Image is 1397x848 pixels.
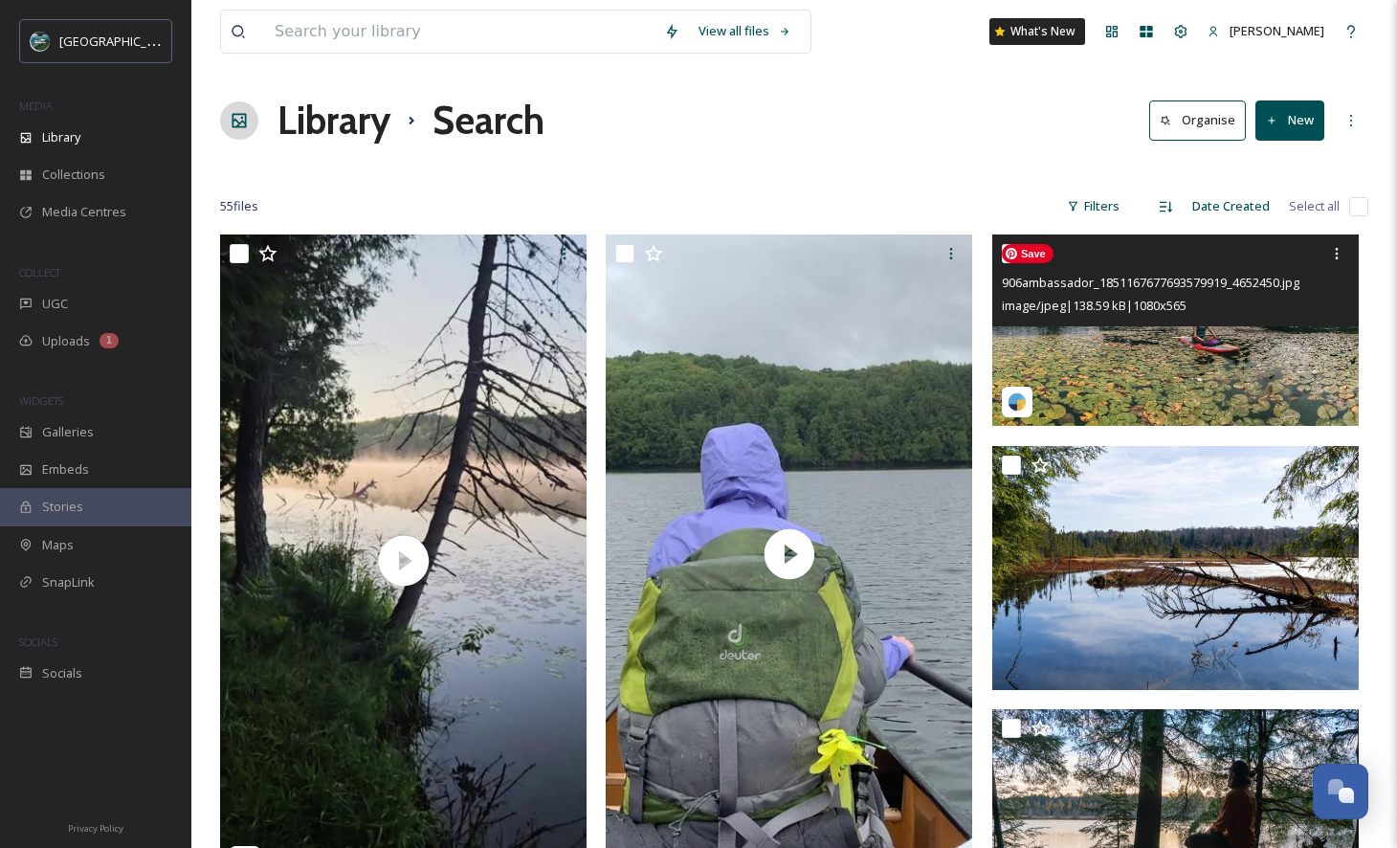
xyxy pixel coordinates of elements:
input: Search your library [265,11,654,53]
span: SOCIALS [19,635,57,649]
span: SnapLink [42,573,95,591]
span: Socials [42,664,82,682]
a: Privacy Policy [68,815,123,838]
a: Organise [1149,100,1255,140]
div: Date Created [1183,188,1279,225]
a: View all files [689,12,801,50]
button: Organise [1149,100,1246,140]
h1: Search [432,92,544,149]
span: Privacy Policy [68,822,123,835]
img: snapsea-logo.png [1008,392,1027,412]
span: Maps [42,536,74,554]
img: Sylvania Reflection N.Miller.jpg [992,445,1359,690]
button: New [1255,100,1324,140]
span: image/jpeg | 138.59 kB | 1080 x 565 [1002,297,1186,314]
span: WIDGETS [19,393,63,408]
span: [GEOGRAPHIC_DATA][US_STATE] [59,32,246,50]
span: Uploads [42,332,90,350]
span: UGC [42,295,68,313]
span: 906ambassador_1851167677693579919_4652450.jpg [1002,274,1299,291]
div: 1 [100,333,119,348]
img: 906ambassador_1851167677693579919_4652450.jpg [992,234,1359,426]
span: 55 file s [220,197,258,215]
button: Open Chat [1313,764,1368,819]
div: Filters [1057,188,1129,225]
a: What's New [989,18,1085,45]
span: Embeds [42,460,89,479]
span: MEDIA [19,99,53,113]
span: Select all [1289,197,1340,215]
span: Save [1002,244,1053,263]
span: Media Centres [42,203,126,221]
span: [PERSON_NAME] [1230,22,1324,39]
span: Library [42,128,80,146]
a: Library [277,92,390,149]
span: COLLECT [19,265,60,279]
img: uplogo-summer%20bg.jpg [31,32,50,51]
span: Stories [42,498,83,516]
a: [PERSON_NAME] [1198,12,1334,50]
span: Galleries [42,423,94,441]
span: Collections [42,166,105,184]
